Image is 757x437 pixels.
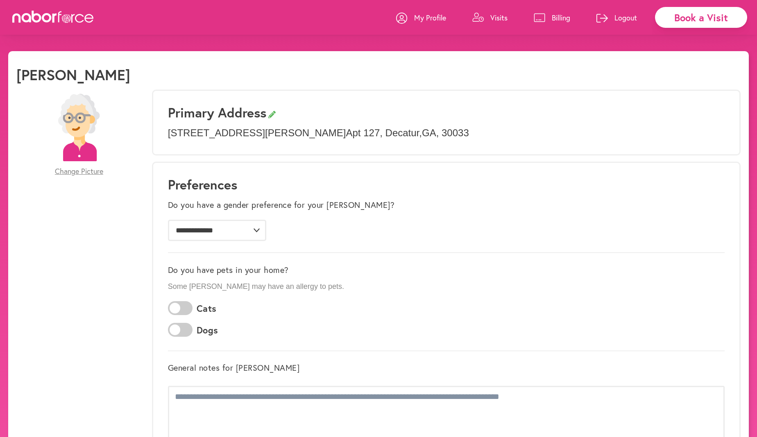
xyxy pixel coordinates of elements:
[396,5,446,30] a: My Profile
[552,13,570,23] p: Billing
[168,105,725,120] h3: Primary Address
[596,5,637,30] a: Logout
[168,127,725,139] p: [STREET_ADDRESS][PERSON_NAME] Apt 127 , Decatur , GA , 30033
[168,177,725,192] h1: Preferences
[168,200,395,210] label: Do you have a gender preference for your [PERSON_NAME]?
[534,5,570,30] a: Billing
[168,282,725,291] p: Some [PERSON_NAME] may have an allergy to pets.
[16,66,130,83] h1: [PERSON_NAME]
[197,325,218,336] label: Dogs
[472,5,508,30] a: Visits
[45,94,113,161] img: efc20bcf08b0dac87679abea64c1faab.png
[655,7,747,28] div: Book a Visit
[55,167,103,176] span: Change Picture
[168,265,289,275] label: Do you have pets in your home?
[614,13,637,23] p: Logout
[414,13,446,23] p: My Profile
[197,303,217,314] label: Cats
[168,363,300,373] label: General notes for [PERSON_NAME]
[490,13,508,23] p: Visits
